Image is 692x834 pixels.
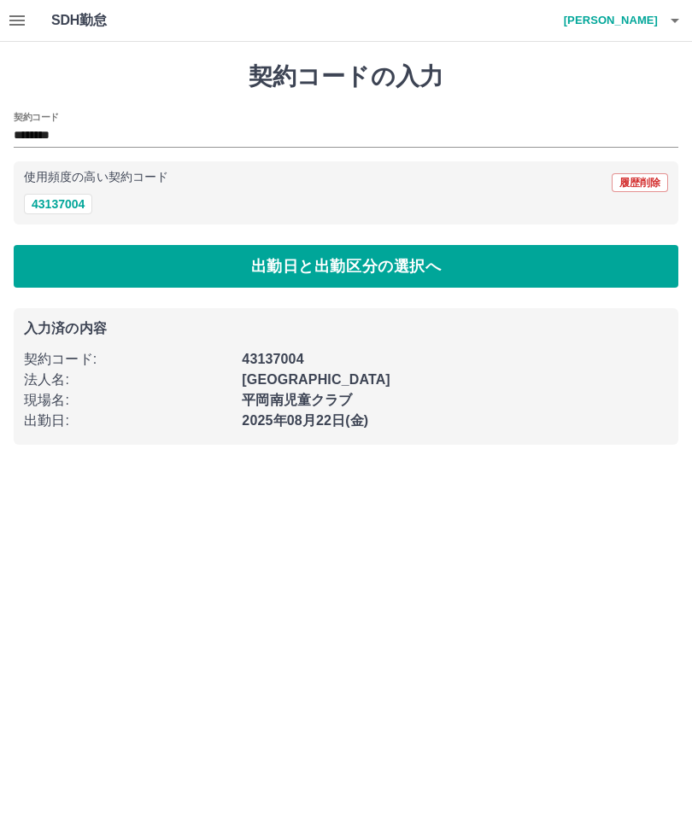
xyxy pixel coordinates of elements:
[242,413,368,428] b: 2025年08月22日(金)
[24,349,232,370] p: 契約コード :
[242,372,390,387] b: [GEOGRAPHIC_DATA]
[24,194,92,214] button: 43137004
[24,411,232,431] p: 出勤日 :
[242,352,303,366] b: 43137004
[612,173,668,192] button: 履歴削除
[24,172,168,184] p: 使用頻度の高い契約コード
[24,390,232,411] p: 現場名 :
[24,322,668,335] p: 入力済の内容
[24,370,232,390] p: 法人名 :
[14,245,678,288] button: 出勤日と出勤区分の選択へ
[14,62,678,91] h1: 契約コードの入力
[242,393,352,407] b: 平岡南児童クラブ
[14,110,59,124] h2: 契約コード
